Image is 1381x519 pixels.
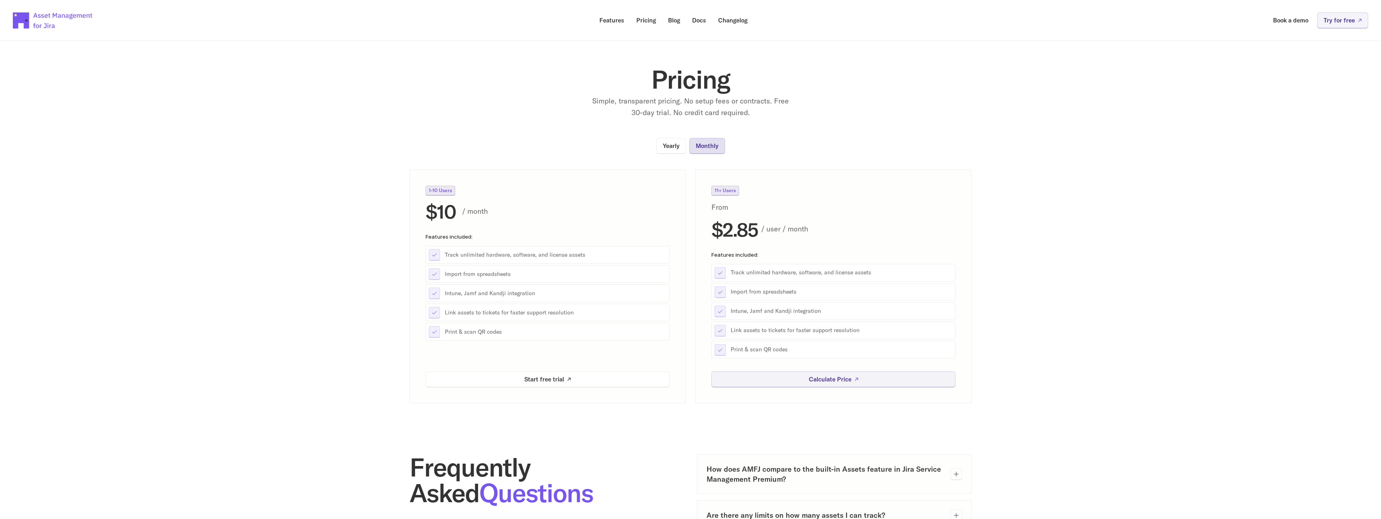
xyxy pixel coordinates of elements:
[462,205,670,217] p: / month
[590,95,791,119] p: Simple, transparent pricing. No setup fees or contracts. Free 30-day trial. No credit card required.
[668,17,680,23] p: Blog
[731,269,952,277] p: Track unlimited hardware, software, and license assets
[426,234,670,239] p: Features included:
[636,17,656,23] p: Pricing
[1273,17,1308,23] p: Book a demo
[809,376,851,382] p: Calculate Price
[1317,12,1368,28] a: Try for free
[711,202,748,213] p: From
[426,371,670,387] a: Start free trial
[711,219,758,239] h2: $2.85
[711,251,955,257] p: Features included:
[409,454,684,506] h2: Frequently Asked
[686,12,712,28] a: Docs
[731,346,952,354] p: Print & scan QR codes
[631,12,662,28] a: Pricing
[524,376,564,382] p: Start free trial
[426,202,456,221] h2: $10
[1324,17,1355,23] p: Try for free
[445,251,666,259] p: Track unlimited hardware, software, and license assets
[713,12,753,28] a: Changelog
[530,67,851,92] h1: Pricing
[761,223,955,235] p: / user / month
[429,188,452,193] p: 1-10 Users
[731,288,952,296] p: Import from spreadsheets
[479,476,593,509] span: Questions
[692,17,706,23] p: Docs
[711,371,955,387] a: Calculate Price
[663,143,680,149] p: Yearly
[445,289,666,297] p: Intune, Jamf and Kandji integration
[662,12,686,28] a: Blog
[445,308,666,316] p: Link assets to tickets for faster support resolution
[718,17,748,23] p: Changelog
[715,188,736,193] p: 11+ Users
[1267,12,1314,28] a: Book a demo
[599,17,624,23] p: Features
[445,270,666,278] p: Import from spreadsheets
[445,328,666,336] p: Print & scan QR codes
[731,307,952,315] p: Intune, Jamf and Kandji integration
[731,326,952,335] p: Link assets to tickets for faster support resolution
[707,464,944,484] h3: How does AMFJ compare to the built-in Assets feature in Jira Service Management Premium?
[594,12,630,28] a: Features
[696,143,719,149] p: Monthly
